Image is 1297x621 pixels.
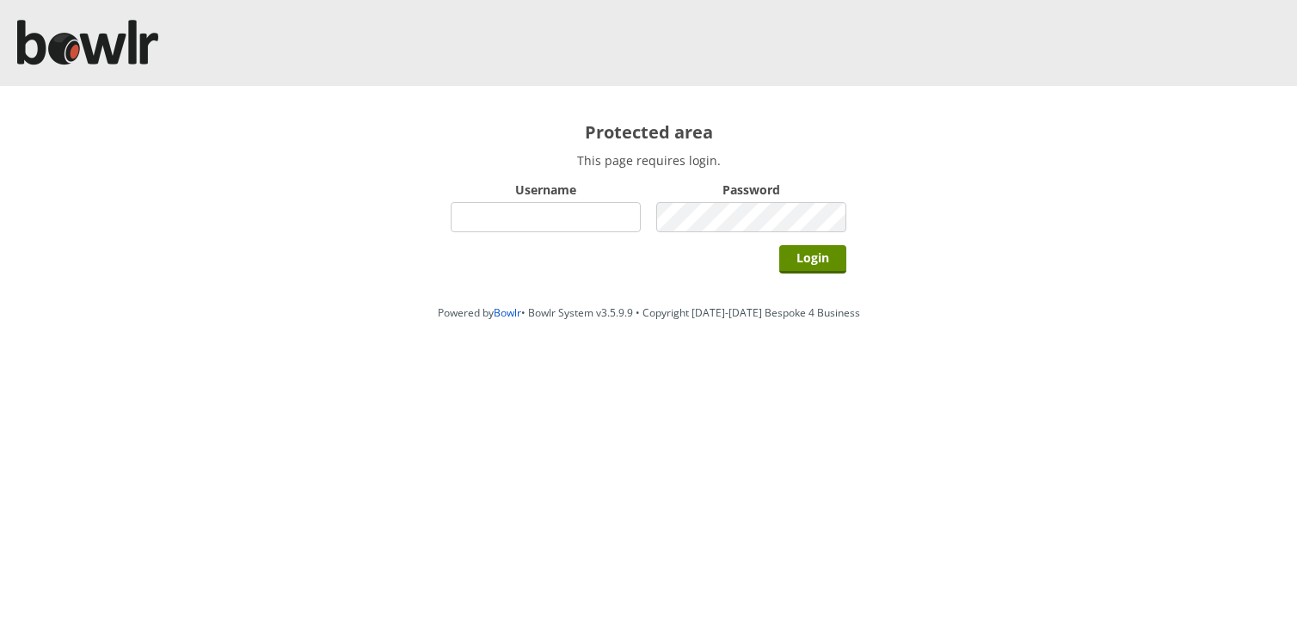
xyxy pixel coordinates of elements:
p: This page requires login. [451,152,846,169]
label: Password [656,181,846,198]
a: Bowlr [494,305,521,320]
input: Login [779,245,846,274]
span: Powered by • Bowlr System v3.5.9.9 • Copyright [DATE]-[DATE] Bespoke 4 Business [438,305,860,320]
h2: Protected area [451,120,846,144]
label: Username [451,181,641,198]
